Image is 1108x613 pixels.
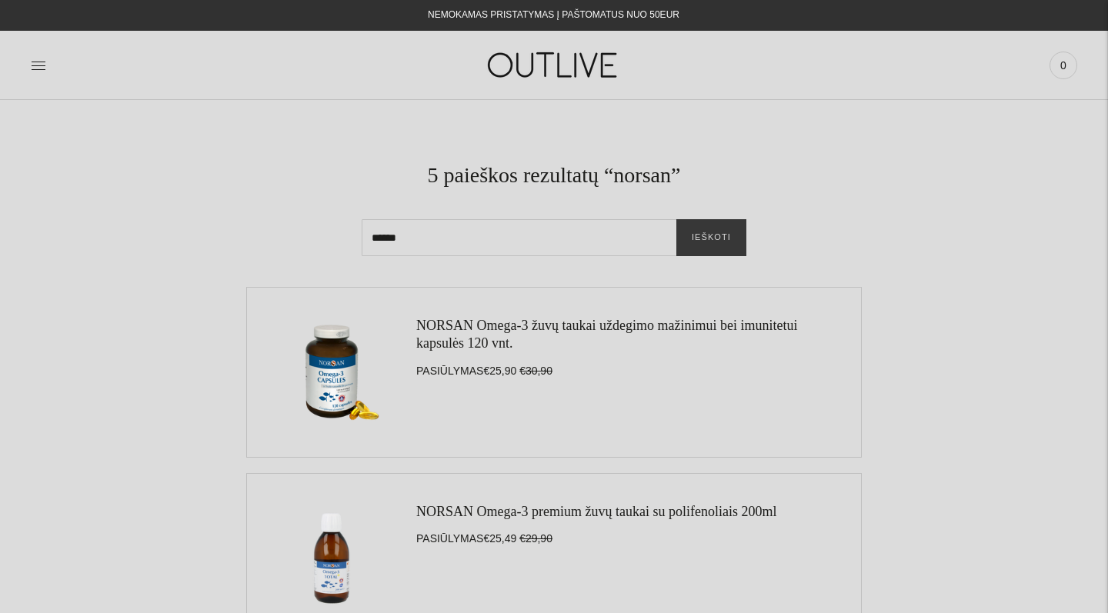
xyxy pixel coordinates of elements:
[519,532,552,545] s: €29,90
[458,38,650,92] img: OUTLIVE
[483,532,516,545] span: €25,49
[1053,55,1074,76] span: 0
[1050,48,1077,82] a: 0
[62,162,1046,188] h1: 5 paieškos rezultatų “norsan”
[483,365,516,377] span: €25,90
[428,6,679,25] div: NEMOKAMAS PRISTATYMAS Į PAŠTOMATUS NUO 50EUR
[416,318,797,351] a: NORSAN Omega-3 žuvų taukai uždegimo mažinimui bei imunitetui kapsulės 120 vnt.
[519,365,552,377] s: €30,90
[676,219,746,256] button: Ieškoti
[416,303,846,441] div: PASIŪLYMAS
[416,504,776,519] a: NORSAN Omega-3 premium žuvų taukai su polifenoliais 200ml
